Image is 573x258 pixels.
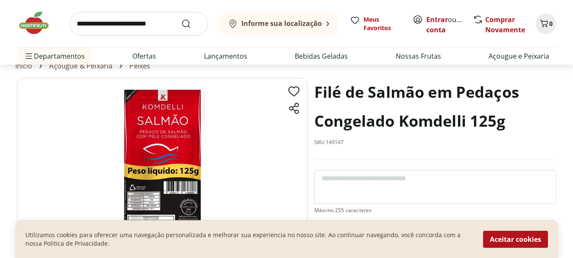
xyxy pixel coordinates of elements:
[15,62,33,70] a: Início
[17,10,59,36] img: Hortifruti
[70,12,208,36] input: search
[483,231,548,248] button: Aceitar cookies
[426,15,448,24] a: Entrar
[204,51,247,61] a: Lançamentos
[132,51,156,61] a: Ofertas
[489,51,549,61] a: Açougue e Peixaria
[536,14,556,34] button: Carrinho
[181,19,201,29] button: Submit Search
[485,15,525,34] a: Comprar Novamente
[218,12,340,36] button: Informe sua localização
[24,46,85,66] span: Departamentos
[314,139,344,146] p: SKU: 149147
[426,14,464,35] span: ou
[549,20,553,28] span: 0
[49,62,112,70] a: Açougue & Peixaria
[363,15,402,32] span: Meus Favoritos
[24,46,34,66] button: Menu
[295,51,348,61] a: Bebidas Geladas
[426,15,473,34] a: Criar conta
[241,19,322,28] b: Informe sua localização
[129,62,150,70] a: Peixes
[314,78,556,136] h1: Filé de Salmão em Pedaços Congelado Komdelli 125g
[396,51,441,61] a: Nossas Frutas
[25,231,473,248] p: Utilizamos cookies para oferecer uma navegação personalizada e melhorar sua experiencia no nosso ...
[350,15,402,32] a: Meus Favoritos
